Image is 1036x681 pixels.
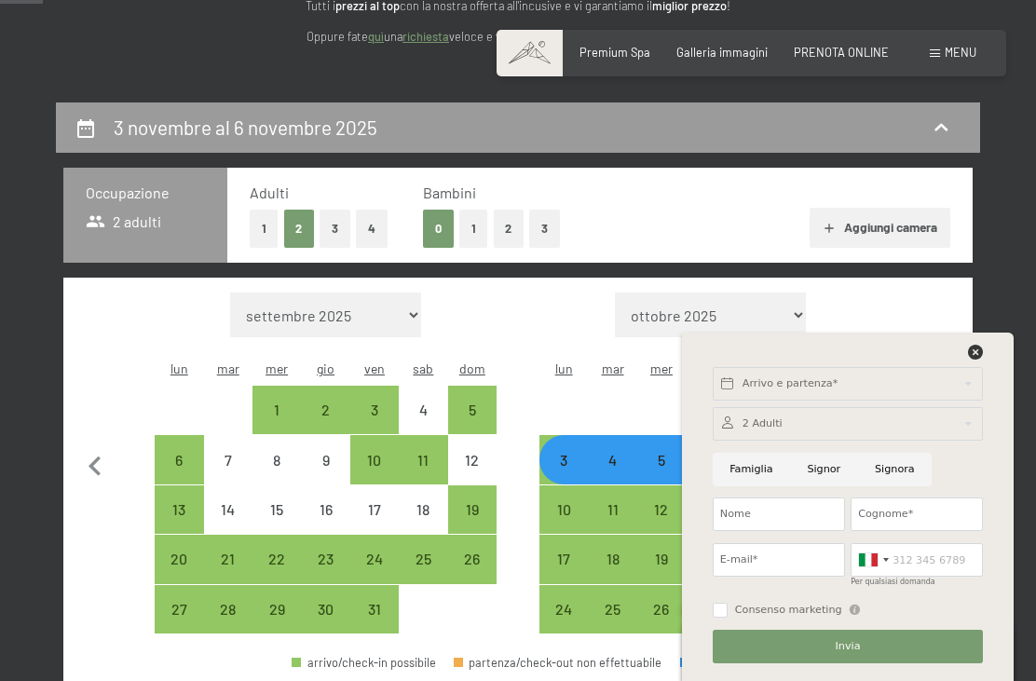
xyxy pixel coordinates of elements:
[252,585,301,633] div: arrivo/check-in possibile
[399,386,447,434] div: arrivo/check-in non effettuabile
[204,485,252,534] div: arrivo/check-in non effettuabile
[399,485,447,534] div: Sat Oct 18 2025
[494,210,525,248] button: 2
[301,535,349,583] div: arrivo/check-in possibile
[454,657,662,669] div: partenza/check-out non effettuabile
[529,210,560,248] button: 3
[204,585,252,633] div: Tue Oct 28 2025
[448,485,497,534] div: Sun Oct 19 2025
[301,485,349,534] div: arrivo/check-in non effettuabile
[204,585,252,633] div: arrivo/check-in possibile
[206,453,251,497] div: 7
[157,453,201,497] div: 6
[579,45,650,60] a: Premium Spa
[539,485,588,534] div: arrivo/check-in possibile
[170,361,188,376] abbr: lunedì
[588,435,636,484] div: Tue Nov 04 2025
[350,585,399,633] div: Fri Oct 31 2025
[303,502,348,547] div: 16
[86,183,205,203] h3: Occupazione
[448,435,497,484] div: arrivo/check-in non effettuabile
[401,402,445,447] div: 4
[676,45,768,60] a: Galleria immagini
[448,386,497,434] div: Sun Oct 05 2025
[401,502,445,547] div: 18
[680,657,745,669] div: selezione
[301,386,349,434] div: arrivo/check-in possibile
[254,453,299,497] div: 8
[252,386,301,434] div: Wed Oct 01 2025
[637,435,686,484] div: Wed Nov 05 2025
[114,116,377,139] h2: 3 novembre al 6 novembre 2025
[637,435,686,484] div: arrivo/check-in possibile
[301,386,349,434] div: Thu Oct 02 2025
[945,45,976,60] span: Menu
[317,361,334,376] abbr: giovedì
[217,361,239,376] abbr: martedì
[266,361,288,376] abbr: mercoledì
[588,485,636,534] div: arrivo/check-in possibile
[639,453,684,497] div: 5
[450,453,495,497] div: 12
[399,485,447,534] div: arrivo/check-in non effettuabile
[204,535,252,583] div: arrivo/check-in possibile
[254,552,299,596] div: 22
[301,585,349,633] div: arrivo/check-in possibile
[303,402,348,447] div: 2
[350,435,399,484] div: Fri Oct 10 2025
[713,630,983,663] button: Invia
[157,602,201,647] div: 27
[204,485,252,534] div: Tue Oct 14 2025
[588,535,636,583] div: arrivo/check-in possibile
[204,535,252,583] div: Tue Oct 21 2025
[851,543,983,577] input: 312 345 6789
[301,435,349,484] div: Thu Oct 09 2025
[735,603,842,618] span: Consenso marketing
[145,27,891,46] p: Oppure fate una veloce e vi facciamo subito la offerta piacevole. Grazie
[320,210,350,248] button: 3
[206,602,251,647] div: 28
[459,210,488,248] button: 1
[352,402,397,447] div: 3
[350,435,399,484] div: arrivo/check-in possibile
[155,435,203,484] div: arrivo/check-in possibile
[448,386,497,434] div: arrivo/check-in possibile
[303,602,348,647] div: 30
[399,435,447,484] div: Sat Oct 11 2025
[350,585,399,633] div: arrivo/check-in possibile
[204,435,252,484] div: Tue Oct 07 2025
[639,502,684,547] div: 12
[250,210,279,248] button: 1
[590,453,634,497] div: 4
[254,602,299,647] div: 29
[401,453,445,497] div: 11
[448,435,497,484] div: Sun Oct 12 2025
[75,293,115,634] button: Mese precedente
[602,361,624,376] abbr: martedì
[206,552,251,596] div: 21
[539,435,588,484] div: Mon Nov 03 2025
[292,657,436,669] div: arrivo/check-in possibile
[541,453,586,497] div: 3
[284,210,315,248] button: 2
[252,386,301,434] div: arrivo/check-in possibile
[794,45,889,60] a: PRENOTA ONLINE
[637,535,686,583] div: arrivo/check-in possibile
[350,535,399,583] div: Fri Oct 24 2025
[588,435,636,484] div: arrivo/check-in possibile
[399,535,447,583] div: arrivo/check-in possibile
[350,386,399,434] div: arrivo/check-in possibile
[206,502,251,547] div: 14
[450,402,495,447] div: 5
[588,485,636,534] div: Tue Nov 11 2025
[650,361,673,376] abbr: mercoledì
[364,361,385,376] abbr: venerdì
[539,535,588,583] div: Mon Nov 17 2025
[252,585,301,633] div: Wed Oct 29 2025
[450,552,495,596] div: 26
[350,535,399,583] div: arrivo/check-in possibile
[301,535,349,583] div: Thu Oct 23 2025
[448,485,497,534] div: arrivo/check-in possibile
